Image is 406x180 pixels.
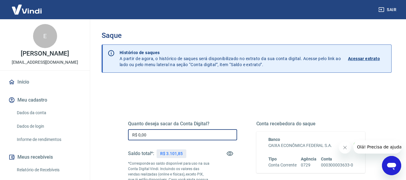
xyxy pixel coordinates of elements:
[7,75,83,89] a: Início
[268,137,280,142] span: Banco
[4,4,50,9] span: Olá! Precisa de ajuda?
[268,162,297,168] h6: Conta Corrente
[14,107,83,119] a: Dados da conta
[321,162,353,168] h6: 000300003633-0
[377,4,399,15] button: Sair
[301,162,316,168] h6: 0729
[21,50,69,57] p: [PERSON_NAME]
[128,151,154,157] h5: Saldo total*:
[33,24,57,48] div: E
[120,50,341,56] p: Histórico de saques
[348,56,380,62] p: Acessar extrato
[14,120,83,133] a: Dados de login
[348,50,386,68] a: Acessar extrato
[339,142,351,154] iframe: Fechar mensagem
[12,59,78,66] p: [EMAIL_ADDRESS][DOMAIN_NAME]
[102,31,392,40] h3: Saque
[382,156,401,175] iframe: Botão para abrir a janela de mensagens
[14,164,83,176] a: Relatório de Recebíveis
[7,0,46,19] img: Vindi
[353,140,401,154] iframe: Mensagem da empresa
[14,133,83,146] a: Informe de rendimentos
[256,121,365,127] h5: Conta recebedora do saque
[301,157,316,161] span: Agência
[268,157,277,161] span: Tipo
[7,93,83,107] button: Meu cadastro
[268,142,353,149] h6: CAIXA ECONÔMICA FEDERAL S.A.
[120,50,341,68] p: A partir de agora, o histórico de saques será disponibilizado no extrato da sua conta digital. Ac...
[321,157,332,161] span: Conta
[7,151,83,164] button: Meus recebíveis
[128,121,237,127] h5: Quanto deseja sacar da Conta Digital?
[160,151,182,157] p: R$ 3.101,85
